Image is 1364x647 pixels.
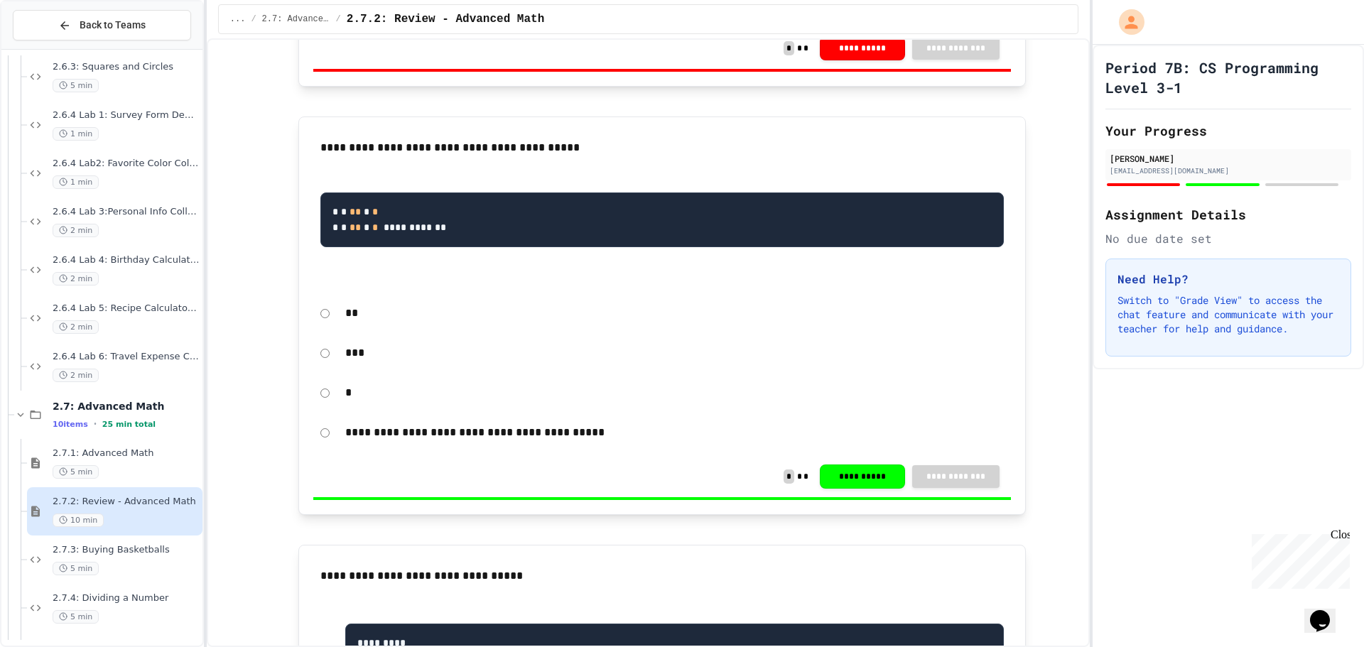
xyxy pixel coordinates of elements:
div: [PERSON_NAME] [1110,152,1347,165]
span: 2.7.3: Buying Basketballs [53,544,200,556]
span: 2.7: Advanced Math [53,400,200,413]
span: 5 min [53,465,99,479]
h2: Your Progress [1105,121,1351,141]
span: • [94,418,97,430]
div: Chat with us now!Close [6,6,98,90]
span: 2.7.4: Dividing a Number [53,592,200,604]
span: 2.6.4 Lab2: Favorite Color Collector [53,158,200,170]
span: 2.6.4 Lab 6: Travel Expense Calculator [53,351,200,363]
span: 2 min [53,224,99,237]
span: 2.6.3: Squares and Circles [53,61,200,73]
h3: Need Help? [1117,271,1339,288]
span: 2.6.4 Lab 3:Personal Info Collector [53,206,200,218]
h1: Period 7B: CS Programming Level 3-1 [1105,58,1351,97]
span: Back to Teams [80,18,146,33]
span: 10 min [53,513,104,527]
span: 25 min total [102,420,156,429]
span: / [251,13,256,25]
span: 2.6.4 Lab 1: Survey Form Debugger [53,109,200,121]
h2: Assignment Details [1105,205,1351,224]
span: ... [230,13,246,25]
iframe: chat widget [1304,590,1350,633]
span: 2 min [53,369,99,382]
span: 2.6.4 Lab 4: Birthday Calculator [53,254,200,266]
span: 2.7.2: Review - Advanced Math [347,11,544,28]
span: 5 min [53,562,99,575]
span: 1 min [53,175,99,189]
div: [EMAIL_ADDRESS][DOMAIN_NAME] [1110,165,1347,176]
span: 1 min [53,127,99,141]
span: 2.7: Advanced Math [262,13,330,25]
span: 2.7.1: Advanced Math [53,447,200,460]
div: My Account [1104,6,1148,38]
span: 2.7.2: Review - Advanced Math [53,496,200,508]
span: 2.6.4 Lab 5: Recipe Calculator Repair [53,303,200,315]
span: 2 min [53,272,99,286]
p: Switch to "Grade View" to access the chat feature and communicate with your teacher for help and ... [1117,293,1339,336]
div: No due date set [1105,230,1351,247]
span: 5 min [53,79,99,92]
span: 10 items [53,420,88,429]
iframe: chat widget [1246,528,1350,589]
span: 5 min [53,610,99,624]
span: 2 min [53,320,99,334]
span: / [336,13,341,25]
